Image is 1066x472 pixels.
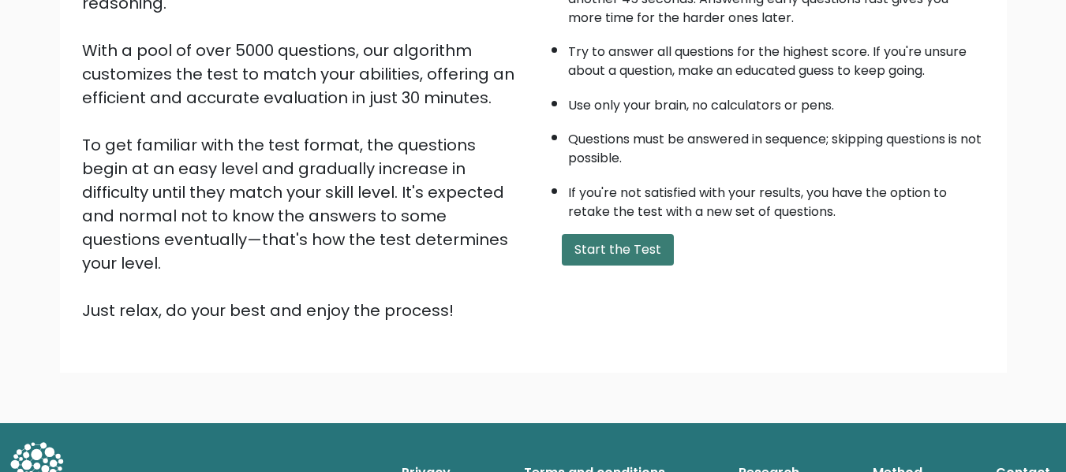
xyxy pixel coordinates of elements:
[568,122,985,168] li: Questions must be answered in sequence; skipping questions is not possible.
[568,35,985,80] li: Try to answer all questions for the highest score. If you're unsure about a question, make an edu...
[562,234,674,266] button: Start the Test
[568,176,985,221] li: If you're not satisfied with your results, you have the option to retake the test with a new set ...
[568,88,985,115] li: Use only your brain, no calculators or pens.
